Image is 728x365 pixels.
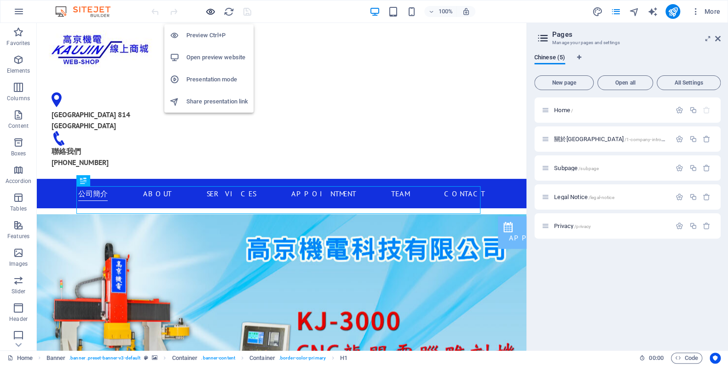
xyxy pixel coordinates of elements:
i: Pages (Ctrl+Alt+S) [610,6,621,17]
span: : [655,354,657,361]
span: Open all [601,80,649,86]
nav: breadcrumb [46,353,348,364]
span: Click to select. Double-click to edit [46,353,66,364]
span: /subpage [578,166,599,171]
div: Remove [703,222,711,230]
div: Duplicate [689,135,697,143]
div: The startpage cannot be deleted [703,106,711,114]
div: Duplicate [689,222,697,230]
span: Click to select. Double-click to edit [249,353,275,364]
div: Settings [676,193,683,201]
span: . border-color-primary [279,353,326,364]
i: This element is a customizable preset [144,355,148,360]
span: Click to select. Double-click to edit [172,353,198,364]
p: Accordion [6,177,31,185]
div: Language Tabs [534,54,721,72]
span: More [691,7,720,16]
button: 100% [424,6,457,17]
p: Boxes [11,150,26,157]
span: Click to open page [554,222,591,229]
img: Editor Logo [53,6,122,17]
span: Click to open page [554,165,599,171]
p: Slider [12,288,26,295]
div: Legal Notice/legal-notice [551,194,671,200]
div: Home/ [551,107,671,113]
h2: Pages [552,30,721,39]
span: /1-company-introduction/1-1-about-us [624,137,707,142]
i: AI Writer [647,6,658,17]
span: 00 00 [649,353,663,364]
div: Duplicate [689,164,697,172]
button: publish [665,4,680,19]
button: Code [671,353,702,364]
span: . banner .preset-banner-v3-default [69,353,140,364]
div: Subpage/subpage [551,165,671,171]
div: Duplicate [689,193,697,201]
button: More [688,4,724,19]
h6: Share presentation link [186,96,248,107]
button: navigator [629,6,640,17]
span: All Settings [661,80,716,86]
i: On resize automatically adjust zoom level to fit chosen device. [462,7,470,16]
button: pages [610,6,621,17]
span: / [571,108,573,113]
div: Privacy/privacy [551,223,671,229]
h3: Manage your pages and settings [552,39,702,47]
h6: Open preview website [186,52,248,63]
span: /legal-notice [589,195,614,200]
div: 關於[GEOGRAPHIC_DATA]/1-company-introduction/1-1-about-us [551,136,671,142]
p: Favorites [6,40,30,47]
div: Remove [703,135,711,143]
div: Settings [676,135,683,143]
span: New page [538,80,590,86]
div: Remove [703,164,711,172]
span: Home [554,107,573,114]
div: Duplicate [689,106,697,114]
button: New page [534,75,594,90]
span: 關於[GEOGRAPHIC_DATA] [554,136,707,143]
span: [PHONE_NUMBER] [15,135,72,144]
h6: 100% [438,6,453,17]
i: Design (Ctrl+Alt+Y) [592,6,602,17]
span: /privacy [574,224,591,229]
h6: Preview Ctrl+P [186,30,248,41]
span: [GEOGRAPHIC_DATA] [15,98,79,107]
span: Chinese (5) [534,52,565,65]
span: . banner-content [201,353,235,364]
p: Elements [7,67,30,74]
div: Settings [676,164,683,172]
p: Features [7,233,29,240]
p: Header [9,315,28,323]
h6: Session time [639,353,664,364]
div: Settings [676,222,683,230]
p: Tables [10,205,27,212]
p: Columns [7,95,30,102]
button: All Settings [657,75,721,90]
p: Images [9,260,28,268]
span: Click to open page [554,194,614,200]
a: Click to cancel selection. Double-click to open Pages [7,353,33,364]
a: Appointment [467,199,537,220]
span: 814 [81,87,93,96]
button: Usercentrics [710,353,721,364]
h6: Presentation mode [186,74,248,85]
div: Remove [703,193,711,201]
span: Click to select. Double-click to edit [340,353,347,364]
i: Publish [667,6,678,17]
button: design [592,6,603,17]
div: Settings [676,106,683,114]
span: [GEOGRAPHIC_DATA] [15,87,79,96]
button: text_generator [647,6,658,17]
p: Content [8,122,29,130]
button: Open all [597,75,653,90]
button: reload [223,6,234,17]
i: This element contains a background [152,355,157,360]
span: Code [675,353,698,364]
